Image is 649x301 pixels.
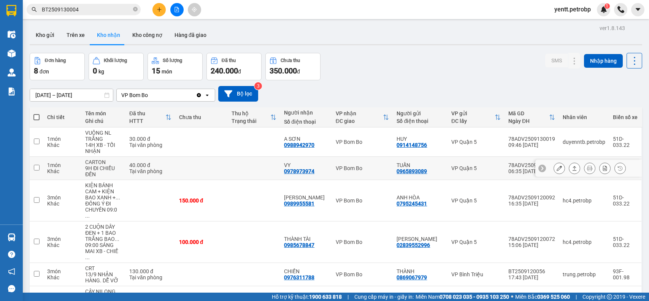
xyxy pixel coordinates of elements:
span: search [32,7,37,12]
span: 0 [93,66,97,75]
span: đ [238,68,241,75]
span: ... [116,194,120,201]
span: 15 [152,66,160,75]
span: ... [85,254,90,260]
button: Hàng đã giao [168,26,213,44]
div: ANH HÒA [397,194,444,201]
div: 130.000 đ [129,268,171,274]
div: Thu hộ [232,110,270,116]
div: 0988942970 [284,142,314,148]
div: VP Bom Bo [336,139,389,145]
button: Đã thu240.000đ [206,53,262,80]
div: 78ADV2509130019 [508,136,555,142]
div: ĐC lấy [451,118,495,124]
div: 0869067979 [397,274,427,280]
div: 78ADV2509120092 [508,194,555,201]
span: Cung cấp máy in - giấy in: [354,293,414,301]
th: Toggle SortBy [125,107,175,127]
div: 51D-033.22 [613,236,638,248]
div: A SƠN [284,136,328,142]
strong: 0708 023 035 - 0935 103 250 [440,294,509,300]
button: Trên xe [60,26,91,44]
div: 30.000 đ [129,136,171,142]
span: ... [85,213,90,219]
div: 0795245431 [397,201,427,207]
div: 16:35 [DATE] [508,201,555,207]
span: caret-down [635,6,641,13]
div: 0914148756 [397,142,427,148]
div: 06:35 [DATE] [508,168,555,174]
sup: 3 [254,82,262,90]
span: yentt.petrobp [548,5,597,14]
div: Khác [47,242,78,248]
div: Giao hàng [569,162,580,174]
span: 240.000 [211,66,238,75]
div: VP nhận [336,110,383,116]
span: close-circle [133,6,138,13]
div: Tên món [85,110,122,116]
div: Ghi chú [85,118,122,124]
span: close-circle [133,7,138,11]
div: Số điện thoại [284,119,328,125]
span: message [8,285,15,292]
button: SMS [545,54,568,67]
div: Số lượng [163,58,182,63]
button: Kho công nợ [126,26,168,44]
button: Đơn hàng8đơn [30,53,85,80]
span: 350.000 [270,66,297,75]
div: 1 món [47,136,78,142]
img: logo-vxr [6,5,16,16]
div: Ngày ĐH [508,118,549,124]
div: Tại văn phòng [129,274,171,280]
div: CARTON [85,159,122,165]
img: phone-icon [617,6,624,13]
div: duyenntb.petrobp [563,139,605,145]
div: CHIẾN [284,268,328,274]
div: ĐỒNG Ý ĐI CHUYẾN 09:00 SÁNG MAI ĐI - CHIỀU NHẬN HÀNG [85,201,122,219]
div: Biển số xe [613,114,638,120]
div: VP Quận 5 [451,165,501,171]
th: Toggle SortBy [332,107,393,127]
button: Bộ lọc [218,86,258,102]
div: Trạng thái [232,118,270,124]
div: 0976311788 [284,274,314,280]
div: Đã thu [222,58,236,63]
div: Sửa đơn hàng [554,162,565,174]
div: VP Bom Bo [336,271,389,277]
div: Người gửi [397,110,444,116]
div: VP Bom Bo [336,197,389,204]
div: 0985678847 [284,242,314,248]
div: Chưa thu [281,58,300,63]
div: 09:46 [DATE] [508,142,555,148]
div: Đã thu [129,110,165,116]
div: 3 món [47,194,78,201]
div: 100.000 đ [179,239,224,245]
span: 1 [606,3,608,9]
span: kg [98,68,104,75]
div: 17:43 [DATE] [508,274,555,280]
div: Đơn hàng [45,58,66,63]
div: 02839552996 [397,242,430,248]
div: VP Quận 5 [451,197,501,204]
div: VP gửi [451,110,495,116]
div: VP Bom Bo [336,165,389,171]
div: 15:06 [DATE] [508,242,555,248]
div: 0978973974 [284,168,314,174]
button: Nhập hàng [584,54,623,68]
div: 51D-033.22 [613,136,638,148]
div: 93F-001.98 [613,268,638,280]
div: 150.000 đ [179,197,224,204]
div: Tại văn phòng [129,168,171,174]
img: icon-new-feature [600,6,607,13]
th: Toggle SortBy [505,107,559,127]
button: Số lượng15món [148,53,203,80]
div: HUY [397,136,444,142]
div: Khác [47,274,78,280]
div: Mã GD [508,110,549,116]
sup: 1 [605,3,610,9]
span: notification [8,268,15,275]
th: Toggle SortBy [228,107,280,127]
img: warehouse-icon [8,49,16,57]
span: Hỗ trợ kỹ thuật: [272,293,342,301]
div: THÀNH [397,268,444,274]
